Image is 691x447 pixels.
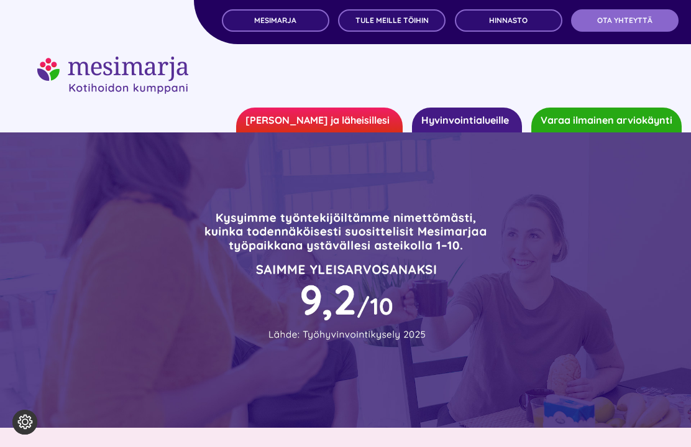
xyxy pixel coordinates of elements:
[597,16,652,25] span: OTA YHTEYTTÄ
[412,108,522,132] a: Hyvinvointialueille
[355,16,429,25] span: TULE MEILLE TÖIHIN
[455,9,562,32] a: Hinnasto
[254,16,296,25] span: MESIMARJA
[12,410,37,435] button: Evästeasetukset
[338,9,446,32] a: TULE MEILLE TÖIHIN
[571,9,679,32] a: OTA YHTEYTTÄ
[531,108,682,132] a: Varaa ilmainen arviokäynti
[37,55,188,70] a: mesimarjasi
[489,16,528,25] span: Hinnasto
[37,57,188,94] img: Mesimarjasi Kotihoidon kumppani
[222,9,329,32] a: MESIMARJA
[236,108,403,132] a: [PERSON_NAME] ja läheisillesi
